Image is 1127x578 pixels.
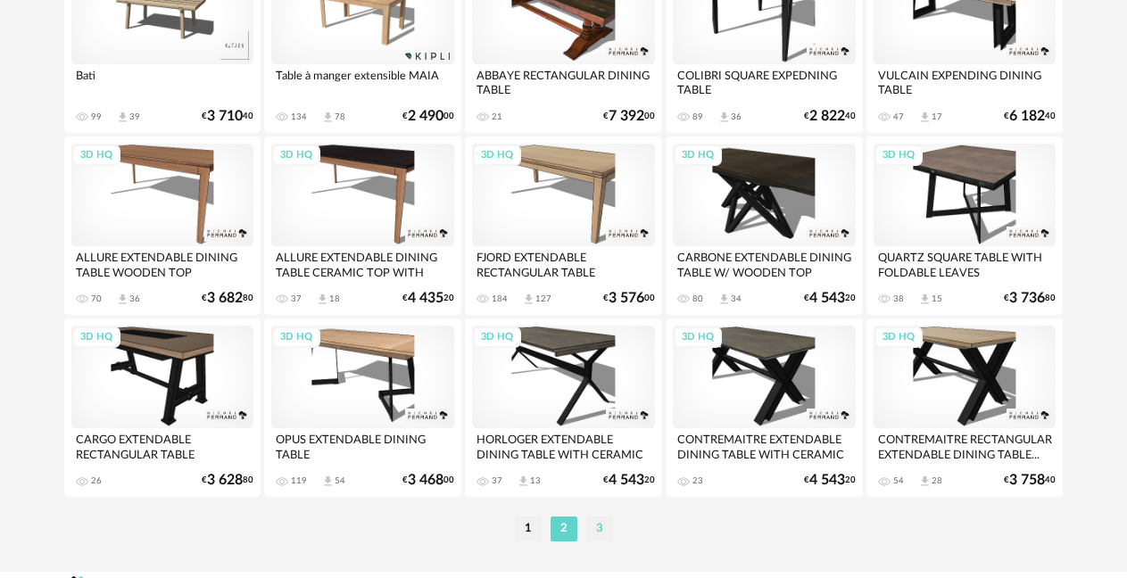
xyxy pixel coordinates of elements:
span: Download icon [116,111,129,124]
li: 3 [586,516,613,541]
div: 28 [932,475,942,486]
div: € 00 [402,111,454,122]
div: € 80 [1004,293,1056,304]
div: 37 [291,293,302,304]
div: € 40 [804,111,856,122]
div: 134 [291,111,307,122]
span: 3 710 [207,111,243,122]
div: 15 [932,293,942,304]
div: € 20 [603,475,655,486]
span: 6 182 [1009,111,1045,122]
div: 3D HQ [874,326,923,349]
div: 38 [893,293,904,304]
div: € 80 [202,475,253,486]
div: 18 [329,293,340,304]
div: 21 [492,111,502,122]
div: € 00 [402,475,454,486]
div: CARBONE EXTENDABLE DINING TABLE W/ WOODEN TOP [673,246,856,282]
a: 3D HQ QUARTZ SQUARE TABLE WITH FOLDABLE LEAVES 38 Download icon 15 €3 73680 [866,136,1064,315]
span: Download icon [116,293,129,306]
a: 3D HQ ALLURE EXTENDABLE DINING TABLE WOODEN TOP 70 Download icon 36 €3 68280 [64,136,261,315]
li: 2 [551,516,577,541]
li: 1 [515,516,542,541]
div: VULCAIN EXPENDING DINING TABLE [874,64,1057,100]
div: 78 [335,111,345,122]
div: 3D HQ [473,326,521,349]
span: 3 576 [609,293,644,304]
div: CONTREMAITRE EXTENDABLE DINING TABLE WITH CERAMIC TOP [673,428,856,464]
span: Download icon [517,475,530,488]
div: 89 [692,111,703,122]
div: € 40 [202,111,253,122]
div: 99 [91,111,102,122]
span: 3 628 [207,475,243,486]
div: CARGO EXTENDABLE RECTANGULAR TABLE [71,428,254,464]
div: € 20 [804,293,856,304]
div: Table à manger extensible MAIA [271,64,454,100]
a: 3D HQ CONTREMAITRE EXTENDABLE DINING TABLE WITH CERAMIC TOP 23 €4 54320 [666,318,863,497]
div: € 40 [1004,475,1056,486]
span: Download icon [717,111,731,124]
div: ALLURE EXTENDABLE DINING TABLE WOODEN TOP [71,246,254,282]
a: 3D HQ CARGO EXTENDABLE RECTANGULAR TABLE 26 €3 62880 [64,318,261,497]
div: 47 [893,111,904,122]
div: FJORD EXTENDABLE RECTANGULAR TABLE [472,246,655,282]
div: 3D HQ [874,144,923,167]
a: 3D HQ FJORD EXTENDABLE RECTANGULAR TABLE 184 Download icon 127 €3 57600 [465,136,662,315]
div: 3D HQ [272,144,320,167]
span: Download icon [918,293,932,306]
div: 39 [129,111,140,122]
div: COLIBRI SQUARE EXPEDNING TABLE [673,64,856,100]
div: 36 [129,293,140,304]
div: HORLOGER EXTENDABLE DINING TABLE WITH CERAMIC TOP [472,428,655,464]
div: 36 [731,111,742,122]
div: 3D HQ [674,144,722,167]
div: 3D HQ [674,326,722,349]
span: 3 758 [1009,475,1045,486]
a: 3D HQ OPUS EXTENDABLE DINING TABLE 119 Download icon 54 €3 46800 [264,318,461,497]
div: € 00 [603,111,655,122]
div: ABBAYE RECTANGULAR DINING TABLE [472,64,655,100]
div: € 80 [202,293,253,304]
span: Download icon [918,111,932,124]
div: 3D HQ [72,326,120,349]
div: € 20 [804,475,856,486]
a: 3D HQ ALLURE EXTENDABLE DINING TABLE CERAMIC TOP WITH OAK... 37 Download icon 18 €4 43520 [264,136,461,315]
span: Download icon [316,293,329,306]
span: 7 392 [609,111,644,122]
span: Download icon [321,111,335,124]
span: 3 682 [207,293,243,304]
div: ALLURE EXTENDABLE DINING TABLE CERAMIC TOP WITH OAK... [271,246,454,282]
div: OPUS EXTENDABLE DINING TABLE [271,428,454,464]
span: 4 543 [809,293,845,304]
div: CONTREMAITRE RECTANGULAR EXTENDABLE DINING TABLE... [874,428,1057,464]
div: € 20 [402,293,454,304]
span: 2 822 [809,111,845,122]
span: 4 543 [609,475,644,486]
div: 70 [91,293,102,304]
span: 4 543 [809,475,845,486]
a: 3D HQ CONTREMAITRE RECTANGULAR EXTENDABLE DINING TABLE... 54 Download icon 28 €3 75840 [866,318,1064,497]
div: 37 [492,475,502,486]
span: 3 736 [1009,293,1045,304]
div: 54 [335,475,345,486]
a: 3D HQ HORLOGER EXTENDABLE DINING TABLE WITH CERAMIC TOP 37 Download icon 13 €4 54320 [465,318,662,497]
div: 54 [893,475,904,486]
span: 2 490 [408,111,443,122]
span: 3 468 [408,475,443,486]
span: Download icon [522,293,535,306]
div: 127 [535,293,551,304]
span: Download icon [717,293,731,306]
div: Bati [71,64,254,100]
div: QUARTZ SQUARE TABLE WITH FOLDABLE LEAVES [874,246,1057,282]
div: 34 [731,293,742,304]
div: 184 [492,293,508,304]
div: € 40 [1004,111,1056,122]
span: 4 435 [408,293,443,304]
a: 3D HQ CARBONE EXTENDABLE DINING TABLE W/ WOODEN TOP 80 Download icon 34 €4 54320 [666,136,863,315]
div: 119 [291,475,307,486]
div: 3D HQ [272,326,320,349]
div: 80 [692,293,703,304]
div: 23 [692,475,703,486]
div: 17 [932,111,942,122]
